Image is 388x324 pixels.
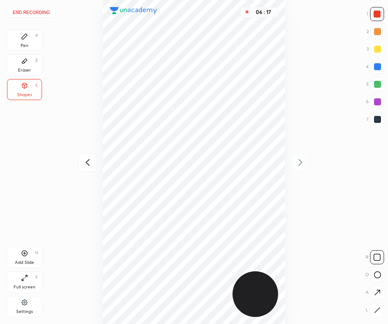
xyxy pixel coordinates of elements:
[366,95,384,109] div: 6
[366,303,384,317] div: L
[35,58,38,63] div: E
[21,43,28,48] div: Pen
[17,93,32,97] div: Shapes
[367,25,384,39] div: 2
[365,268,384,282] div: O
[366,60,384,74] div: 4
[35,251,38,255] div: H
[367,42,384,56] div: 3
[35,83,38,87] div: L
[367,7,384,21] div: 1
[366,285,384,299] div: A
[110,7,157,14] img: logo.38c385cc.svg
[35,34,38,38] div: P
[18,68,31,72] div: Eraser
[16,310,33,314] div: Settings
[366,77,384,91] div: 5
[7,7,56,18] button: End recording
[14,285,35,289] div: Full screen
[366,250,384,264] div: R
[15,260,34,265] div: Add Slide
[35,275,38,280] div: F
[253,9,274,15] div: 06 : 17
[367,112,384,126] div: 7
